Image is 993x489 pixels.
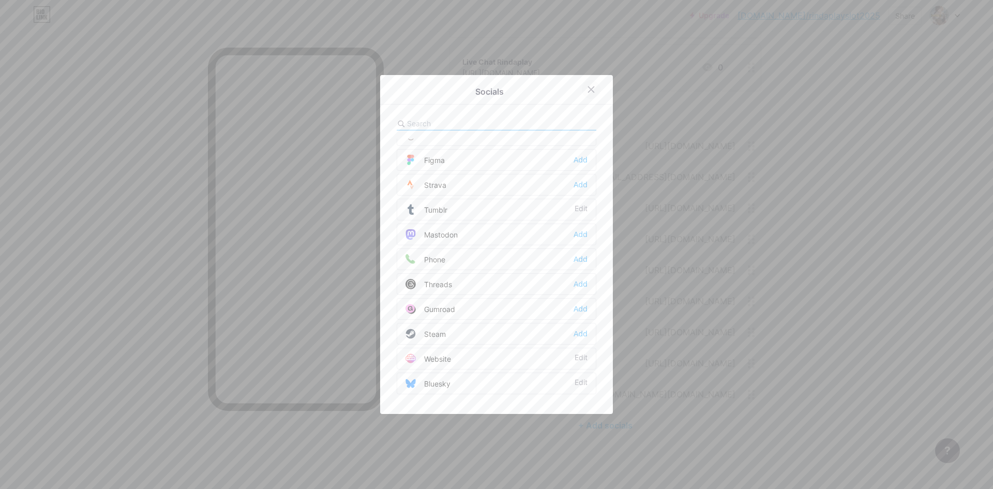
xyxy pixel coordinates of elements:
[575,353,588,364] div: Edit
[475,85,504,98] div: Socials
[405,378,450,389] div: Bluesky
[405,279,452,289] div: Threads
[405,329,446,339] div: Steam
[405,229,458,240] div: Mastodon
[574,304,588,314] div: Add
[574,329,588,339] div: Add
[405,180,446,190] div: Strava
[407,118,521,129] input: Search
[574,254,588,264] div: Add
[574,155,588,165] div: Add
[574,279,588,289] div: Add
[574,180,588,190] div: Add
[405,155,445,165] div: Figma
[575,204,588,215] div: Edit
[405,130,461,140] div: Goodreads
[405,353,451,364] div: Website
[574,229,588,240] div: Add
[405,304,455,314] div: Gumroad
[575,378,588,389] div: Edit
[405,254,445,264] div: Phone
[405,204,447,215] div: Tumblr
